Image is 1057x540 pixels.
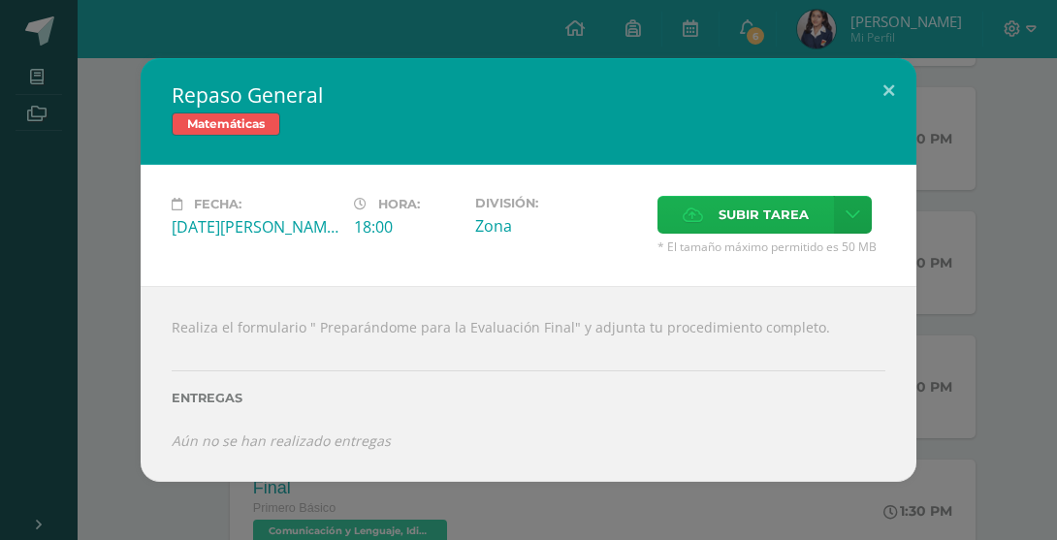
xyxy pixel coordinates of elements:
i: Aún no se han realizado entregas [172,431,391,450]
span: Subir tarea [719,197,809,233]
div: 18:00 [354,216,460,238]
span: Hora: [378,197,420,211]
label: Entregas [172,391,885,405]
div: Zona [475,215,642,237]
span: * El tamaño máximo permitido es 50 MB [657,238,885,255]
span: Fecha: [194,197,241,211]
label: División: [475,196,642,210]
button: Close (Esc) [861,58,916,124]
div: Realiza el formulario " Preparándome para la Evaluación Final" y adjunta tu procedimiento completo. [141,286,916,482]
span: Matemáticas [172,112,280,136]
h2: Repaso General [172,81,885,109]
div: [DATE][PERSON_NAME] [172,216,338,238]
